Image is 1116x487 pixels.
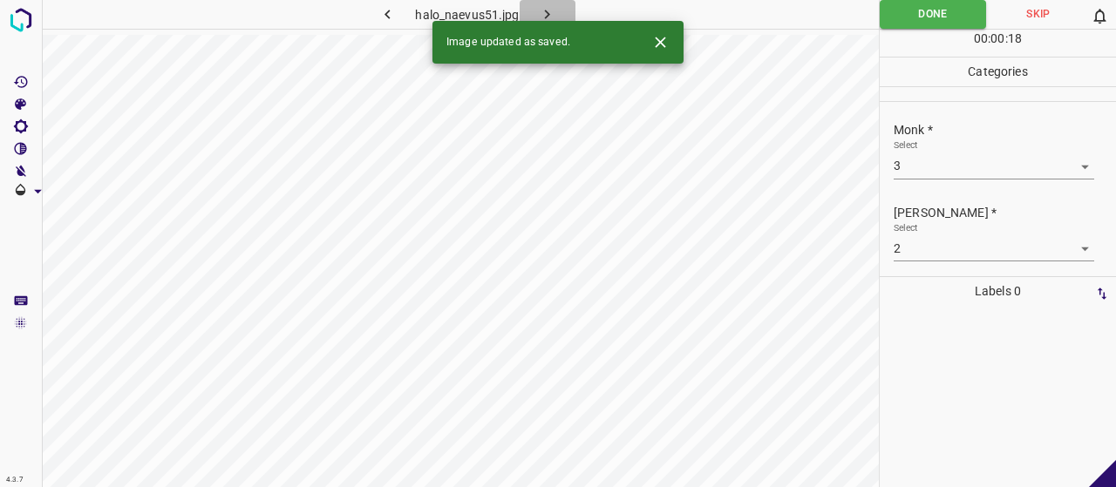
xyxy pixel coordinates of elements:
[894,204,1116,222] p: [PERSON_NAME] *
[5,4,37,36] img: logo
[974,30,1022,57] div: : :
[894,236,1094,261] div: 3
[894,139,918,152] label: Select
[644,26,677,58] button: Close
[885,277,1111,306] p: Labels 0
[894,220,918,233] label: Select
[880,57,1116,86] p: Categories
[2,473,28,487] div: 4.3.7
[446,35,570,51] span: Image updated as saved.
[974,30,988,48] p: 00
[415,4,519,29] h6: halo_naevus51.jpg
[894,121,1116,139] p: Monk *
[1008,30,1022,48] p: 18
[894,153,1094,179] div: 3
[990,30,1004,48] p: 00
